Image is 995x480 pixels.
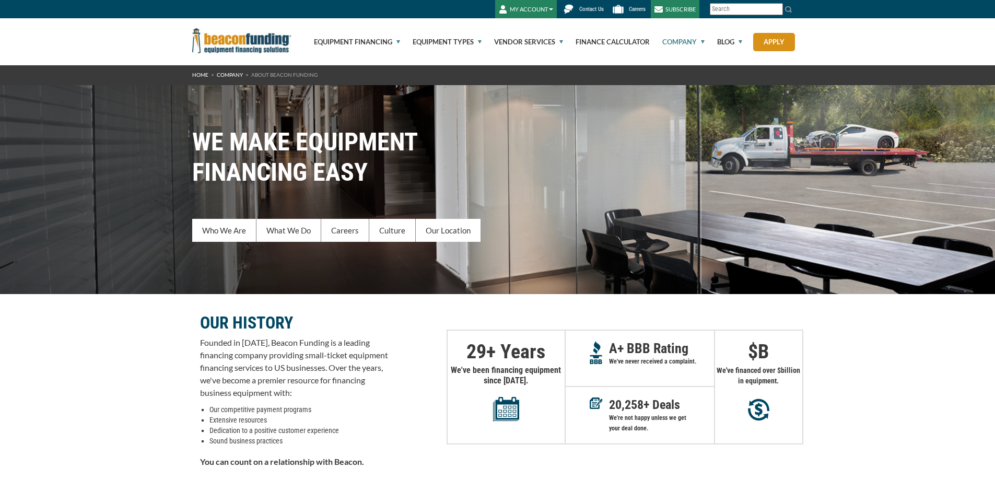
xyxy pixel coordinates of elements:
span: Contact Us [579,6,604,13]
p: We've never received a complaint. [609,356,714,367]
a: Apply [753,33,795,51]
span: Careers [629,6,646,13]
a: Careers [321,219,369,242]
span: About Beacon Funding [251,72,318,78]
a: Equipment Financing [302,18,400,65]
p: We've been financing equipment since [DATE]. [448,365,565,422]
strong: You can count on a relationship with Beacon. [200,456,364,466]
p: OUR HISTORY [200,317,388,329]
p: We've financed over $ billion in equipment. [715,365,802,386]
li: Dedication to a positive customer experience [209,425,388,436]
a: What We Do [256,219,321,242]
p: + Deals [609,400,714,410]
li: Our competitive payment programs [209,404,388,415]
span: 29 [466,340,486,363]
p: Founded in [DATE], Beacon Funding is a leading financing company providing small-ticket equipment... [200,336,388,399]
input: Search [710,3,783,15]
p: + Years [448,346,565,357]
a: Finance Calculator [564,18,650,65]
a: Company [650,18,705,65]
a: Vendor Services [482,18,563,65]
img: Years in equipment financing [493,396,519,422]
a: Our Location [416,219,481,242]
img: Deals in Equipment Financing [590,397,603,409]
p: $ B [715,346,802,357]
a: HOME [192,72,208,78]
span: 20,258 [609,397,643,412]
a: Beacon Funding Corporation [192,36,291,44]
img: Beacon Funding Corporation [192,28,291,53]
li: Sound business practices [209,436,388,446]
a: Blog [705,18,742,65]
a: Company [217,72,243,78]
h1: WE MAKE EQUIPMENT FINANCING EASY [192,127,803,188]
a: Culture [369,219,416,242]
a: Who We Are [192,219,256,242]
a: Equipment Types [401,18,482,65]
img: Millions in equipment purchases [748,399,769,421]
img: A+ Reputation BBB [590,341,603,364]
li: Extensive resources [209,415,388,425]
p: We're not happy unless we get your deal done. [609,413,714,434]
a: Clear search text [772,5,780,14]
img: Search [785,5,793,14]
p: A+ BBB Rating [609,343,714,354]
